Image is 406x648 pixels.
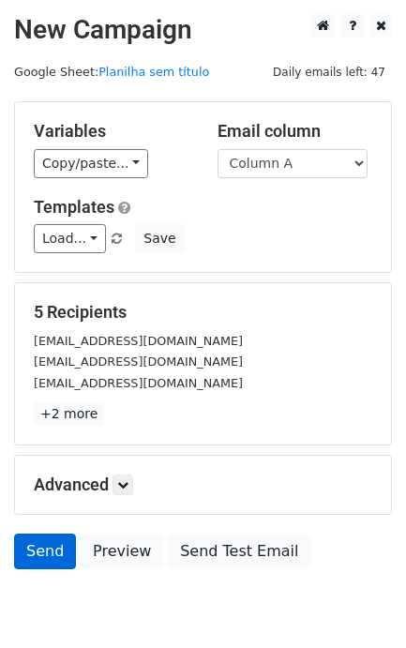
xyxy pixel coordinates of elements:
[34,197,114,217] a: Templates
[14,65,209,79] small: Google Sheet:
[312,558,406,648] div: Widget de chat
[34,302,372,323] h5: 5 Recipients
[81,534,163,569] a: Preview
[266,62,392,83] span: Daily emails left: 47
[14,534,76,569] a: Send
[266,65,392,79] a: Daily emails left: 47
[135,224,184,253] button: Save
[34,354,243,369] small: [EMAIL_ADDRESS][DOMAIN_NAME]
[98,65,209,79] a: Planilha sem título
[312,558,406,648] iframe: Chat Widget
[34,149,148,178] a: Copy/paste...
[34,376,243,390] small: [EMAIL_ADDRESS][DOMAIN_NAME]
[168,534,310,569] a: Send Test Email
[34,334,243,348] small: [EMAIL_ADDRESS][DOMAIN_NAME]
[34,224,106,253] a: Load...
[218,121,373,142] h5: Email column
[34,402,104,426] a: +2 more
[14,14,392,46] h2: New Campaign
[34,121,189,142] h5: Variables
[34,475,372,495] h5: Advanced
